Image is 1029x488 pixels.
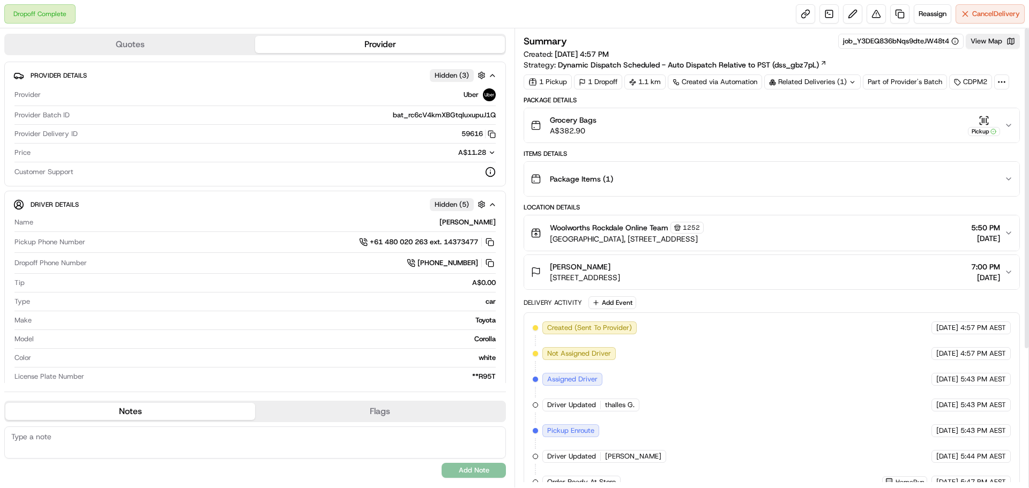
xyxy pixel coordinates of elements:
button: [PERSON_NAME][STREET_ADDRESS]7:00 PM[DATE] [524,255,1019,289]
div: Toyota [36,316,496,325]
span: Hidden ( 5 ) [435,200,469,209]
span: thalles G. [605,400,635,410]
span: [DATE] [936,323,958,333]
div: A$0.00 [29,278,496,288]
span: Cancel Delivery [972,9,1020,19]
span: [DATE] [936,452,958,461]
span: Make [14,316,32,325]
button: 59616 [461,129,496,139]
div: Delivery Activity [524,298,582,307]
div: Package Details [524,96,1020,104]
span: 4:57 PM AEST [960,323,1006,333]
div: Strategy: [524,59,827,70]
button: Grocery BagsA$382.90Pickup [524,108,1019,142]
div: Location Details [524,203,1020,212]
span: 5:50 PM [971,222,1000,233]
button: Quotes [5,36,255,53]
span: Type [14,297,30,306]
span: [DATE] [936,374,958,384]
span: Created (Sent To Provider) [547,323,632,333]
span: Hidden ( 3 ) [435,71,469,80]
button: A$11.28 [401,148,496,157]
img: uber-new-logo.jpeg [483,88,496,101]
span: Pickup Enroute [547,426,594,436]
span: Assigned Driver [547,374,598,384]
div: [PERSON_NAME] [38,217,496,227]
button: Driver DetailsHidden (5) [13,196,497,213]
span: Customer Support [14,167,73,177]
span: Provider Batch ID [14,110,70,120]
span: 5:44 PM AEST [960,452,1006,461]
span: Dropoff Phone Number [14,258,87,268]
span: Price [14,148,31,157]
span: +61 480 020 263 ext. 14373477 [370,237,478,247]
span: Provider [14,90,41,100]
span: bat_rc6cV4kmXBGtqluxupuJ1Q [393,110,496,120]
span: Name [14,217,33,227]
a: Created via Automation [668,74,762,89]
span: 5:47 PM AEST [960,477,1006,487]
span: A$382.90 [550,125,596,136]
span: [DATE] [936,477,958,487]
span: 7:00 PM [971,261,1000,272]
a: [PHONE_NUMBER] [407,257,496,269]
span: Woolworths Rockdale Online Team [550,222,668,233]
button: CancelDelivery [956,4,1025,24]
button: Add Event [588,296,636,309]
button: Woolworths Rockdale Online Team1252[GEOGRAPHIC_DATA], [STREET_ADDRESS]5:50 PM[DATE] [524,215,1019,251]
span: Provider Details [31,71,87,80]
button: Reassign [914,4,951,24]
span: Dynamic Dispatch Scheduled - Auto Dispatch Relative to PST (dss_gbz7pL) [558,59,819,70]
button: Hidden (5) [430,198,488,211]
span: Model [14,334,34,344]
span: Driver Updated [547,452,596,461]
button: View Map [966,34,1020,49]
button: job_Y3DEQ836bNqs9dteJW48t4 [843,36,959,46]
div: Related Deliveries (1) [764,74,861,89]
span: Package Items ( 1 ) [550,174,613,184]
span: Pickup Phone Number [14,237,85,247]
span: [PHONE_NUMBER] [417,258,478,268]
span: Driver Details [31,200,79,209]
div: 1 Pickup [524,74,572,89]
span: Created: [524,49,609,59]
a: Dynamic Dispatch Scheduled - Auto Dispatch Relative to PST (dss_gbz7pL) [558,59,827,70]
button: Pickup [968,115,1000,136]
span: [DATE] [936,400,958,410]
span: [STREET_ADDRESS] [550,272,620,283]
span: Driver Updated [547,400,596,410]
button: Package Items (1) [524,162,1019,196]
span: 5:43 PM AEST [960,374,1006,384]
span: [PERSON_NAME] [550,261,610,272]
span: 4:57 PM AEST [960,349,1006,358]
div: car [34,297,496,306]
div: Corolla [38,334,496,344]
h3: Summary [524,36,567,46]
div: 1 Dropoff [574,74,622,89]
span: License Plate Number [14,372,84,381]
span: Grocery Bags [550,115,596,125]
span: 1252 [683,223,700,232]
div: Items Details [524,149,1020,158]
span: [DATE] 4:57 PM [555,49,609,59]
button: Provider [255,36,505,53]
div: Pickup [968,127,1000,136]
span: [DATE] [971,272,1000,283]
button: Provider DetailsHidden (3) [13,66,497,84]
span: [PERSON_NAME] [605,452,661,461]
span: Not Assigned Driver [547,349,611,358]
span: Tip [14,278,25,288]
button: Hidden (3) [430,69,488,82]
a: +61 480 020 263 ext. 14373477 [359,236,496,248]
span: Uber [464,90,479,100]
span: 5:43 PM AEST [960,426,1006,436]
span: HomeRun [896,478,924,486]
div: white [35,353,496,363]
span: [DATE] [936,426,958,436]
span: A$11.28 [458,148,486,157]
span: Reassign [919,9,946,19]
